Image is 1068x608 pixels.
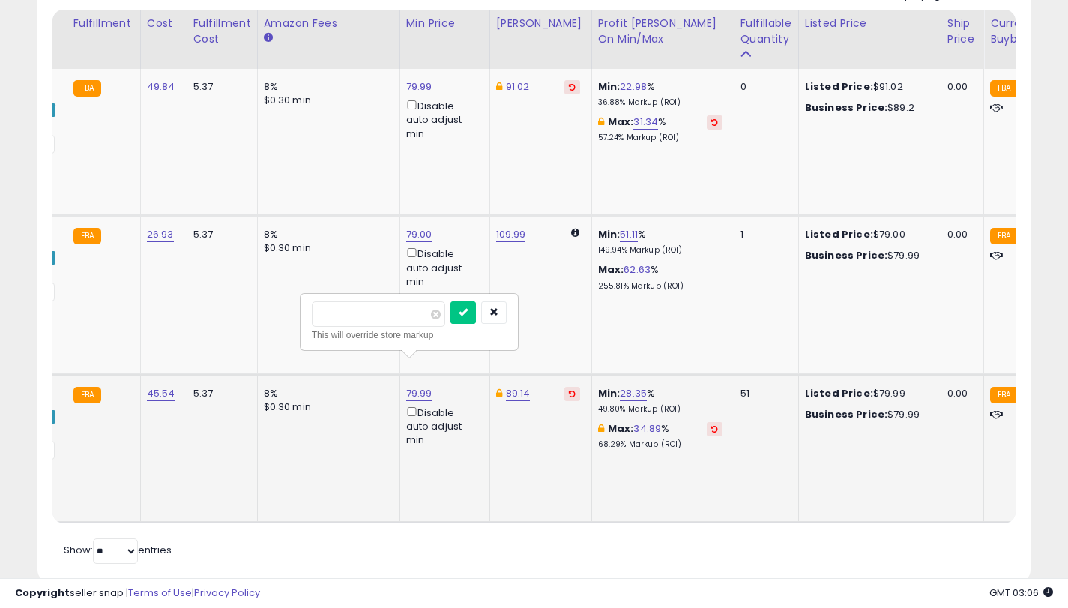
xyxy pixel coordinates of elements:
[805,407,887,421] b: Business Price:
[740,228,787,241] div: 1
[990,16,1067,47] div: Current Buybox Price
[805,228,929,241] div: $79.00
[620,79,647,94] a: 22.98
[506,79,530,94] a: 91.02
[2,16,61,31] div: Repricing
[598,227,621,241] b: Min:
[805,248,887,262] b: Business Price:
[805,249,929,262] div: $79.99
[805,227,873,241] b: Listed Price:
[598,115,722,143] div: %
[805,16,935,31] div: Listed Price
[598,245,722,256] p: 149.94% Markup (ROI)
[406,16,483,31] div: Min Price
[624,262,651,277] a: 62.63
[990,228,1018,244] small: FBA
[193,228,246,241] div: 5.37
[740,387,787,400] div: 51
[264,228,388,241] div: 8%
[147,79,175,94] a: 49.84
[805,101,929,115] div: $89.2
[947,228,972,241] div: 0.00
[147,16,181,31] div: Cost
[598,79,621,94] b: Min:
[598,16,728,47] div: Profit [PERSON_NAME] on Min/Max
[406,79,432,94] a: 79.99
[990,80,1018,97] small: FBA
[406,227,432,242] a: 79.00
[312,328,507,343] div: This will override store markup
[73,80,101,97] small: FBA
[608,115,634,129] b: Max:
[620,386,647,401] a: 28.35
[15,586,70,600] strong: Copyright
[989,586,1053,600] span: 2025-08-15 03:06 GMT
[193,387,246,400] div: 5.37
[406,245,478,289] div: Disable auto adjust min
[264,31,273,45] small: Amazon Fees.
[598,386,621,400] b: Min:
[15,586,260,601] div: seller snap | |
[598,80,722,108] div: %
[598,281,722,292] p: 255.81% Markup (ROI)
[264,241,388,255] div: $0.30 min
[264,387,388,400] div: 8%
[406,386,432,401] a: 79.99
[990,387,1018,403] small: FBA
[947,80,972,94] div: 0.00
[406,404,478,448] div: Disable auto adjust min
[128,586,192,600] a: Terms of Use
[598,263,722,291] div: %
[147,386,175,401] a: 45.54
[598,404,722,415] p: 49.80% Markup (ROI)
[947,16,977,47] div: Ship Price
[620,227,638,242] a: 51.11
[73,387,101,403] small: FBA
[193,16,251,47] div: Fulfillment Cost
[598,422,722,450] div: %
[496,16,585,31] div: [PERSON_NAME]
[740,80,787,94] div: 0
[264,400,388,414] div: $0.30 min
[194,586,260,600] a: Privacy Policy
[64,543,172,557] span: Show: entries
[598,228,722,256] div: %
[805,386,873,400] b: Listed Price:
[264,16,393,31] div: Amazon Fees
[147,227,174,242] a: 26.93
[264,80,388,94] div: 8%
[805,387,929,400] div: $79.99
[496,227,526,242] a: 109.99
[598,97,722,108] p: 36.88% Markup (ROI)
[805,408,929,421] div: $79.99
[406,97,478,141] div: Disable auto adjust min
[740,16,792,47] div: Fulfillable Quantity
[73,228,101,244] small: FBA
[598,262,624,277] b: Max:
[264,94,388,107] div: $0.30 min
[633,115,658,130] a: 31.34
[506,386,531,401] a: 89.14
[598,439,722,450] p: 68.29% Markup (ROI)
[598,133,722,143] p: 57.24% Markup (ROI)
[805,100,887,115] b: Business Price:
[608,421,634,436] b: Max:
[805,80,929,94] div: $91.02
[805,79,873,94] b: Listed Price:
[193,80,246,94] div: 5.37
[598,387,722,415] div: %
[73,16,134,31] div: Fulfillment
[591,10,734,69] th: The percentage added to the cost of goods (COGS) that forms the calculator for Min & Max prices.
[633,421,661,436] a: 34.89
[947,387,972,400] div: 0.00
